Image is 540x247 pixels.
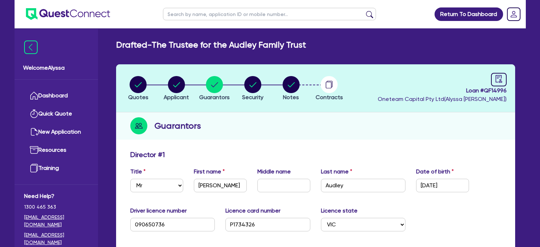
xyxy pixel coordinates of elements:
[24,87,88,105] a: Dashboard
[378,86,507,95] span: Loan # QF14996
[282,76,300,102] button: Notes
[130,167,146,176] label: Title
[130,150,165,159] h3: Director # 1
[130,117,147,134] img: step-icon
[24,192,88,200] span: Need Help?
[24,41,38,54] img: icon-menu-close
[242,94,263,101] span: Security
[154,119,201,132] h2: Guarantors
[225,206,280,215] label: Licence card number
[24,231,88,246] a: [EMAIL_ADDRESS][DOMAIN_NAME]
[130,206,187,215] label: Driver licence number
[257,167,291,176] label: Middle name
[24,159,88,177] a: Training
[416,179,469,192] input: DD / MM / YYYY
[164,94,189,101] span: Applicant
[24,214,88,229] a: [EMAIL_ADDRESS][DOMAIN_NAME]
[128,94,148,101] span: Quotes
[321,206,358,215] label: Licence state
[242,76,264,102] button: Security
[495,75,503,83] span: audit
[163,76,189,102] button: Applicant
[435,7,503,21] a: Return To Dashboard
[316,94,343,101] span: Contracts
[30,128,38,136] img: new-application
[504,5,523,23] a: Dropdown toggle
[378,96,507,102] span: Oneteam Capital Pty Ltd ( Alyssa [PERSON_NAME] )
[30,146,38,154] img: resources
[30,109,38,118] img: quick-quote
[23,64,89,72] span: Welcome Alyssa
[321,167,352,176] label: Last name
[163,8,376,20] input: Search by name, application ID or mobile number...
[199,94,230,101] span: Guarantors
[116,40,306,50] h2: Drafted - The Trustee for the Audley Family Trust
[24,105,88,123] a: Quick Quote
[315,76,343,102] button: Contracts
[194,167,225,176] label: First name
[30,164,38,172] img: training
[416,167,454,176] label: Date of birth
[24,123,88,141] a: New Application
[283,94,299,101] span: Notes
[491,73,507,86] a: audit
[199,76,230,102] button: Guarantors
[24,141,88,159] a: Resources
[128,76,149,102] button: Quotes
[26,8,110,20] img: quest-connect-logo-blue
[24,203,88,211] span: 1300 465 363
